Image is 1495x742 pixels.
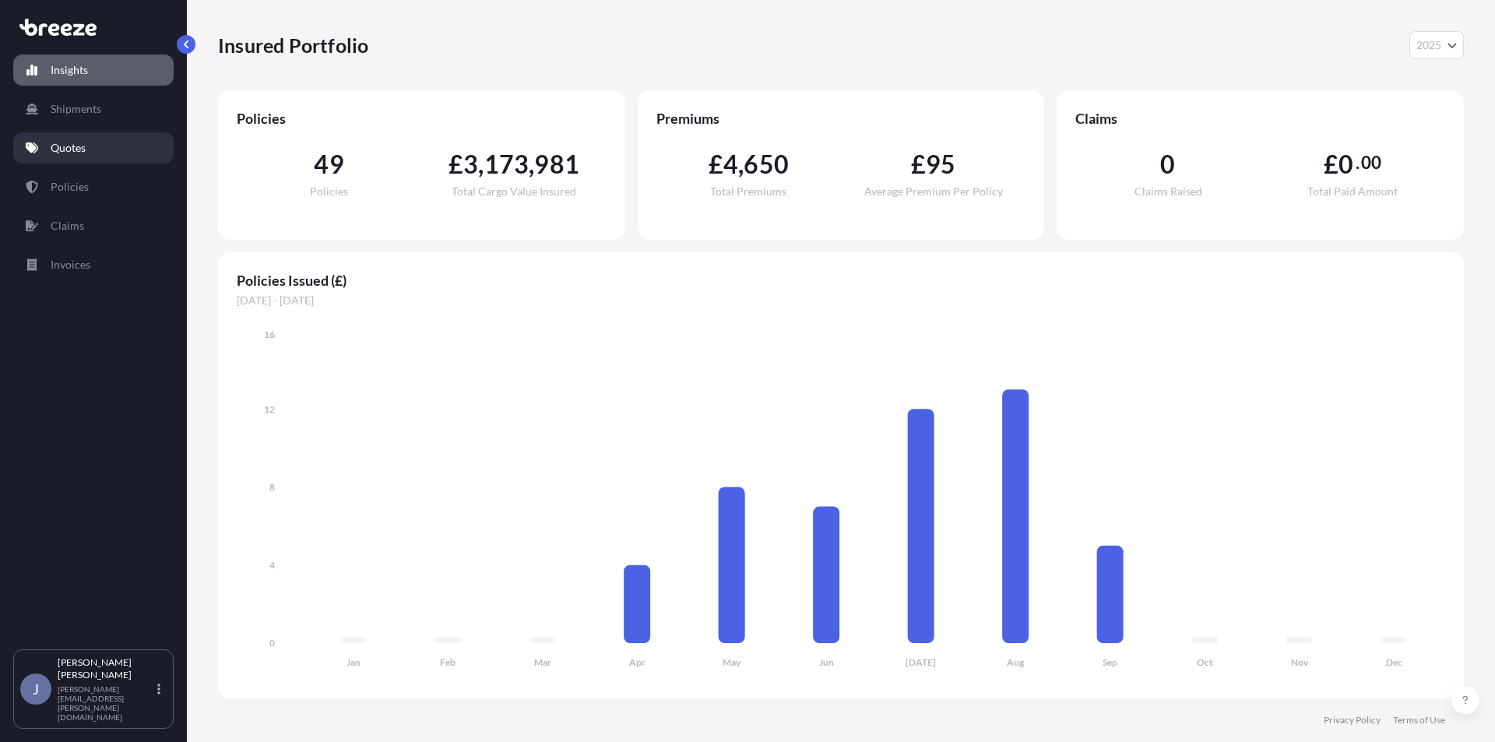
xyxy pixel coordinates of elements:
[269,481,275,493] tspan: 8
[1393,714,1445,726] a: Terms of Use
[534,152,579,177] span: 981
[478,152,484,177] span: ,
[1416,37,1441,53] span: 2025
[906,656,936,668] tspan: [DATE]
[738,152,744,177] span: ,
[1075,109,1445,128] span: Claims
[656,109,1026,128] span: Premiums
[1134,186,1202,197] span: Claims Raised
[723,152,738,177] span: 4
[237,271,1445,290] span: Policies Issued (£)
[440,656,456,668] tspan: Feb
[1386,656,1402,668] tspan: Dec
[51,62,88,78] p: Insights
[529,152,534,177] span: ,
[1324,152,1338,177] span: £
[448,152,463,177] span: £
[310,186,348,197] span: Policies
[51,179,89,195] p: Policies
[13,93,174,125] a: Shipments
[58,684,154,722] p: [PERSON_NAME][EMAIL_ADDRESS][PERSON_NAME][DOMAIN_NAME]
[269,637,275,649] tspan: 0
[58,656,154,681] p: [PERSON_NAME] [PERSON_NAME]
[264,329,275,340] tspan: 16
[1197,656,1213,668] tspan: Oct
[13,55,174,86] a: Insights
[346,656,361,668] tspan: Jan
[13,132,174,164] a: Quotes
[13,171,174,202] a: Policies
[1324,714,1381,726] a: Privacy Policy
[864,186,1003,197] span: Average Premium Per Policy
[237,109,607,128] span: Policies
[1361,156,1381,169] span: 00
[1160,152,1175,177] span: 0
[237,293,1445,308] span: [DATE] - [DATE]
[744,152,789,177] span: 650
[13,249,174,280] a: Invoices
[463,152,478,177] span: 3
[33,681,39,697] span: J
[1307,186,1398,197] span: Total Paid Amount
[13,210,174,241] a: Claims
[710,186,786,197] span: Total Premiums
[51,101,101,117] p: Shipments
[1409,31,1464,59] button: Year Selector
[1291,656,1309,668] tspan: Nov
[709,152,723,177] span: £
[314,152,343,177] span: 49
[926,152,955,177] span: 95
[218,33,368,58] p: Insured Portfolio
[484,152,529,177] span: 173
[452,186,576,197] span: Total Cargo Value Insured
[264,403,275,415] tspan: 12
[819,656,834,668] tspan: Jun
[1103,656,1117,668] tspan: Sep
[629,656,645,668] tspan: Apr
[1007,656,1025,668] tspan: Aug
[911,152,926,177] span: £
[269,559,275,571] tspan: 4
[51,218,84,234] p: Claims
[1356,156,1360,169] span: .
[534,656,551,668] tspan: Mar
[1338,152,1353,177] span: 0
[51,140,86,156] p: Quotes
[51,257,90,273] p: Invoices
[723,656,741,668] tspan: May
